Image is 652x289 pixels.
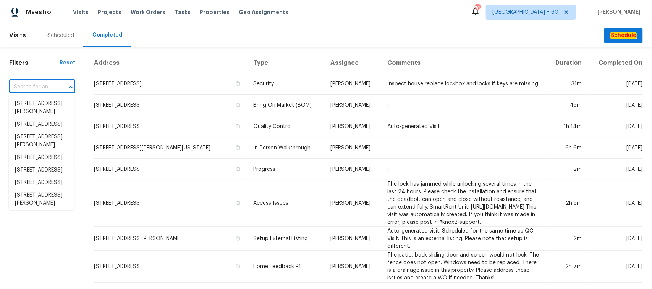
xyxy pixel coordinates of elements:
[65,82,76,93] button: Close
[60,59,75,67] div: Reset
[94,251,248,283] td: [STREET_ADDRESS]
[546,95,588,116] td: 45m
[98,8,121,16] span: Projects
[381,73,546,95] td: Inspect house replace lockbox and locks if keys are missing
[9,81,54,93] input: Search for an address...
[324,137,381,159] td: [PERSON_NAME]
[94,116,248,137] td: [STREET_ADDRESS]
[248,227,324,251] td: Setup External Listing
[131,8,165,16] span: Work Orders
[604,28,643,43] button: Schedule
[588,95,643,116] td: [DATE]
[9,98,74,118] li: [STREET_ADDRESS][PERSON_NAME]
[324,73,381,95] td: [PERSON_NAME]
[381,137,546,159] td: -
[381,227,546,251] td: Auto-generated visit. Scheduled for the same time as QC Visit. This is an external listing. Pleas...
[324,159,381,180] td: [PERSON_NAME]
[324,53,381,73] th: Assignee
[248,73,324,95] td: Security
[248,137,324,159] td: In-Person Walkthrough
[546,251,588,283] td: 2h 7m
[248,251,324,283] td: Home Feedback P1
[235,101,241,108] button: Copy Address
[235,263,241,270] button: Copy Address
[588,227,643,251] td: [DATE]
[324,95,381,116] td: [PERSON_NAME]
[235,80,241,87] button: Copy Address
[9,151,74,164] li: [STREET_ADDRESS]
[94,53,248,73] th: Address
[9,118,74,131] li: [STREET_ADDRESS]
[381,180,546,227] td: The lock has jammed while unlocking several times in the last 24 hours. Please check the installa...
[9,27,26,44] span: Visits
[248,95,324,116] td: Bring On Market (BOM)
[235,144,241,151] button: Copy Address
[9,164,74,177] li: [STREET_ADDRESS]
[235,123,241,130] button: Copy Address
[588,53,643,73] th: Completed On
[94,180,248,227] td: [STREET_ADDRESS]
[492,8,558,16] span: [GEOGRAPHIC_DATA] + 60
[9,177,74,189] li: [STREET_ADDRESS]
[9,189,74,210] li: [STREET_ADDRESS][PERSON_NAME]
[381,159,546,180] td: -
[588,180,643,227] td: [DATE]
[94,227,248,251] td: [STREET_ADDRESS][PERSON_NAME]
[9,59,60,67] h1: Filters
[381,116,546,137] td: Auto-generated Visit
[248,53,324,73] th: Type
[9,131,74,151] li: [STREET_ADDRESS][PERSON_NAME]
[588,251,643,283] td: [DATE]
[94,159,248,180] td: [STREET_ADDRESS]
[235,199,241,206] button: Copy Address
[324,116,381,137] td: [PERSON_NAME]
[546,137,588,159] td: 6h 6m
[588,73,643,95] td: [DATE]
[324,251,381,283] td: [PERSON_NAME]
[546,180,588,227] td: 2h 5m
[546,159,588,180] td: 2m
[9,210,74,222] li: [STREET_ADDRESS]
[94,137,248,159] td: [STREET_ADDRESS][PERSON_NAME][US_STATE]
[26,8,51,16] span: Maestro
[594,8,641,16] span: [PERSON_NAME]
[324,180,381,227] td: [PERSON_NAME]
[175,10,191,15] span: Tasks
[546,227,588,251] td: 2m
[546,116,588,137] td: 1h 14m
[248,159,324,180] td: Progress
[324,227,381,251] td: [PERSON_NAME]
[475,5,480,12] div: 709
[381,95,546,116] td: -
[588,137,643,159] td: [DATE]
[248,116,324,137] td: Quality Control
[610,32,637,39] em: Schedule
[381,53,546,73] th: Comments
[235,165,241,172] button: Copy Address
[94,73,248,95] td: [STREET_ADDRESS]
[92,31,122,39] div: Completed
[239,8,288,16] span: Geo Assignments
[546,73,588,95] td: 31m
[381,251,546,283] td: The patio, back sliding door and screen would not lock. The fence does not open. Windows need to ...
[588,159,643,180] td: [DATE]
[248,180,324,227] td: Access Issues
[47,32,74,39] div: Scheduled
[546,53,588,73] th: Duration
[588,116,643,137] td: [DATE]
[235,235,241,242] button: Copy Address
[200,8,230,16] span: Properties
[73,8,89,16] span: Visits
[94,95,248,116] td: [STREET_ADDRESS]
